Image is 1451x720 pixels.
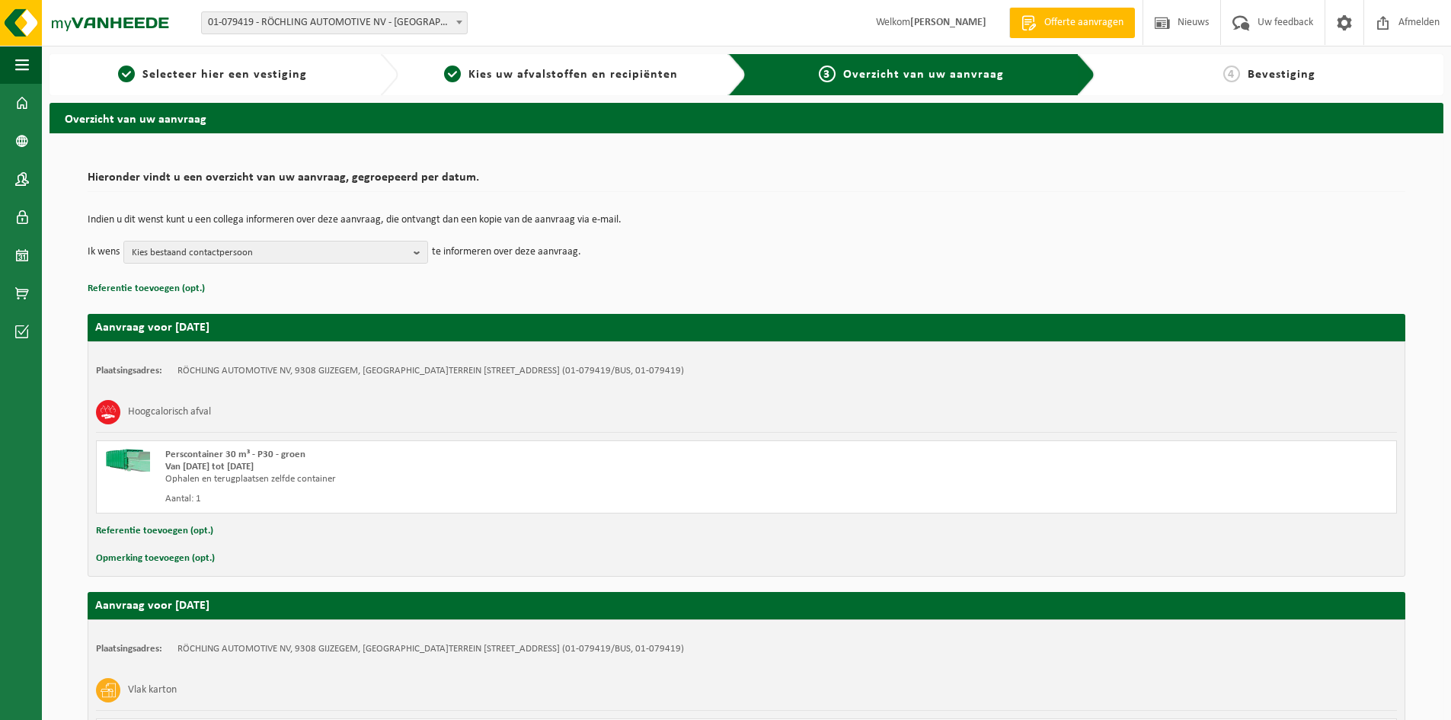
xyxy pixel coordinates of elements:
span: Selecteer hier een vestiging [142,69,307,81]
span: Perscontainer 30 m³ - P30 - groen [165,450,305,459]
span: 01-079419 - RÖCHLING AUTOMOTIVE NV - GIJZEGEM [201,11,468,34]
h3: Hoogcalorisch afval [128,400,211,424]
span: 2 [444,66,461,82]
a: Offerte aanvragen [1009,8,1135,38]
div: Aantal: 1 [165,493,807,505]
span: 01-079419 - RÖCHLING AUTOMOTIVE NV - GIJZEGEM [202,12,467,34]
strong: Plaatsingsadres: [96,644,162,654]
span: Kies bestaand contactpersoon [132,242,407,264]
span: 3 [819,66,836,82]
strong: [PERSON_NAME] [910,17,986,28]
td: RÖCHLING AUTOMOTIVE NV, 9308 GIJZEGEM, [GEOGRAPHIC_DATA]TERREIN [STREET_ADDRESS] (01-079419/BUS, ... [177,643,684,655]
span: Overzicht van uw aanvraag [843,69,1004,81]
h3: Vlak karton [128,678,177,702]
h2: Overzicht van uw aanvraag [50,103,1443,133]
span: Kies uw afvalstoffen en recipiënten [468,69,678,81]
strong: Plaatsingsadres: [96,366,162,376]
strong: Van [DATE] tot [DATE] [165,462,254,472]
td: RÖCHLING AUTOMOTIVE NV, 9308 GIJZEGEM, [GEOGRAPHIC_DATA]TERREIN [STREET_ADDRESS] (01-079419/BUS, ... [177,365,684,377]
h2: Hieronder vindt u een overzicht van uw aanvraag, gegroepeerd per datum. [88,171,1405,192]
a: 1Selecteer hier een vestiging [57,66,368,84]
span: Bevestiging [1248,69,1315,81]
button: Kies bestaand contactpersoon [123,241,428,264]
img: HK-XP-30-GN-00.png [104,449,150,472]
strong: Aanvraag voor [DATE] [95,322,209,334]
span: 4 [1223,66,1240,82]
a: 2Kies uw afvalstoffen en recipiënten [406,66,717,84]
strong: Aanvraag voor [DATE] [95,600,209,612]
p: te informeren over deze aanvraag. [432,241,581,264]
span: Offerte aanvragen [1040,15,1127,30]
div: Ophalen en terugplaatsen zelfde container [165,473,807,485]
button: Referentie toevoegen (opt.) [96,521,213,541]
p: Indien u dit wenst kunt u een collega informeren over deze aanvraag, die ontvangt dan een kopie v... [88,215,1405,226]
p: Ik wens [88,241,120,264]
button: Opmerking toevoegen (opt.) [96,549,215,568]
span: 1 [118,66,135,82]
button: Referentie toevoegen (opt.) [88,279,205,299]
